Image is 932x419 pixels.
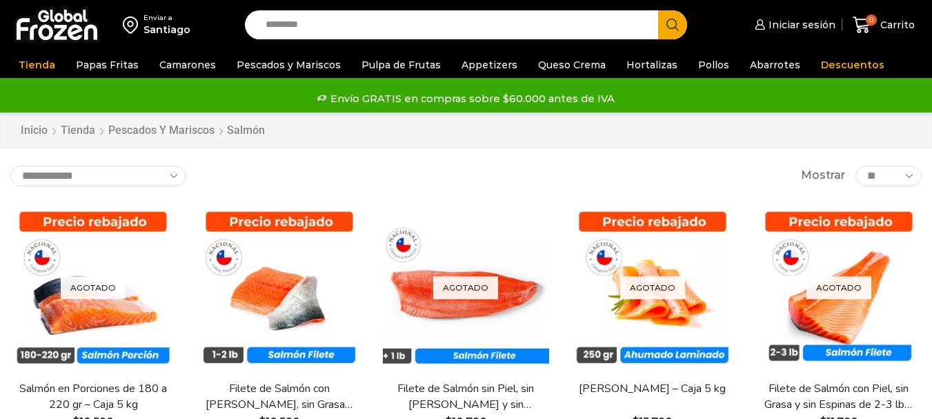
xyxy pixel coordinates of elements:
a: Iniciar sesión [751,11,835,39]
a: Camarones [152,52,223,78]
p: Agotado [61,276,126,299]
div: Santiago [143,23,190,37]
span: Iniciar sesión [765,18,835,32]
a: Filete de Salmón con [PERSON_NAME], sin Grasa y sin Espinas 1-2 lb – Caja 10 Kg [205,381,354,413]
h1: Salmón [227,124,265,137]
a: Pulpa de Frutas [355,52,448,78]
a: Salmón en Porciones de 180 a 220 gr – Caja 5 kg [19,381,168,413]
a: Inicio [20,123,48,139]
button: Search button [658,10,687,39]
a: Pescados y Mariscos [108,123,215,139]
a: Filete de Salmón con Piel, sin Grasa y sin Espinas de 2-3 lb – Premium – Caja 10 kg [764,381,913,413]
a: Pescados y Mariscos [230,52,348,78]
p: Agotado [620,276,685,299]
nav: Breadcrumb [20,123,265,139]
img: address-field-icon.svg [123,13,143,37]
a: 0 Carrito [849,9,918,41]
a: Appetizers [455,52,524,78]
a: Tienda [60,123,96,139]
p: Agotado [433,276,498,299]
a: Queso Crema [531,52,613,78]
a: Filete de Salmón sin Piel, sin [PERSON_NAME] y sin [PERSON_NAME] – Caja 10 Kg [391,381,540,413]
span: 0 [866,14,877,26]
a: Tienda [12,52,62,78]
div: Enviar a [143,13,190,23]
a: Abarrotes [743,52,807,78]
span: Mostrar [801,168,845,184]
a: [PERSON_NAME] – Caja 5 kg [578,381,727,397]
a: Papas Fritas [69,52,146,78]
span: Carrito [877,18,915,32]
a: Pollos [691,52,736,78]
select: Pedido de la tienda [10,166,186,186]
a: Hortalizas [619,52,684,78]
a: Descuentos [814,52,891,78]
p: Agotado [806,276,871,299]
